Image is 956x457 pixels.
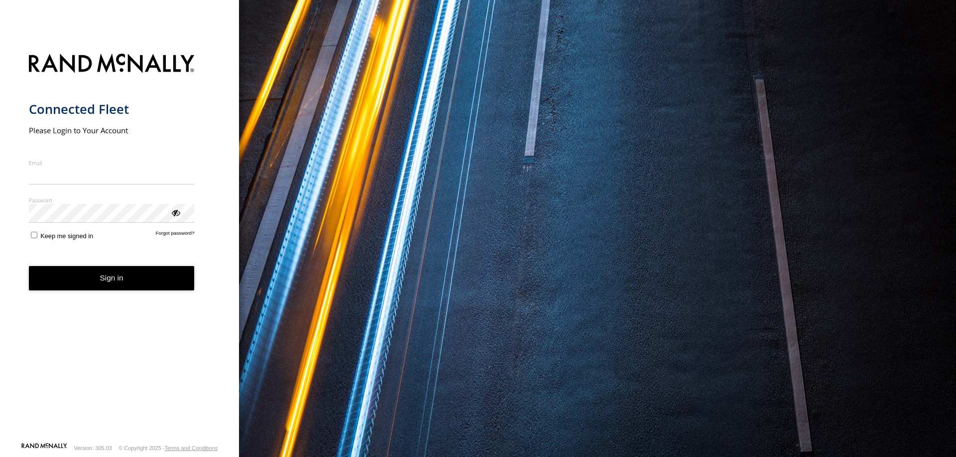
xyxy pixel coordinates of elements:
[156,230,195,240] a: Forgot password?
[119,445,218,451] div: © Copyright 2025 -
[21,443,67,453] a: Visit our Website
[29,52,195,77] img: Rand McNally
[29,159,195,167] label: Email
[29,125,195,135] h2: Please Login to Your Account
[29,48,211,442] form: main
[165,445,218,451] a: Terms and Conditions
[29,196,195,204] label: Password
[74,445,112,451] div: Version: 305.03
[40,232,93,240] span: Keep me signed in
[29,266,195,290] button: Sign in
[31,232,37,238] input: Keep me signed in
[170,207,180,217] div: ViewPassword
[29,101,195,117] h1: Connected Fleet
